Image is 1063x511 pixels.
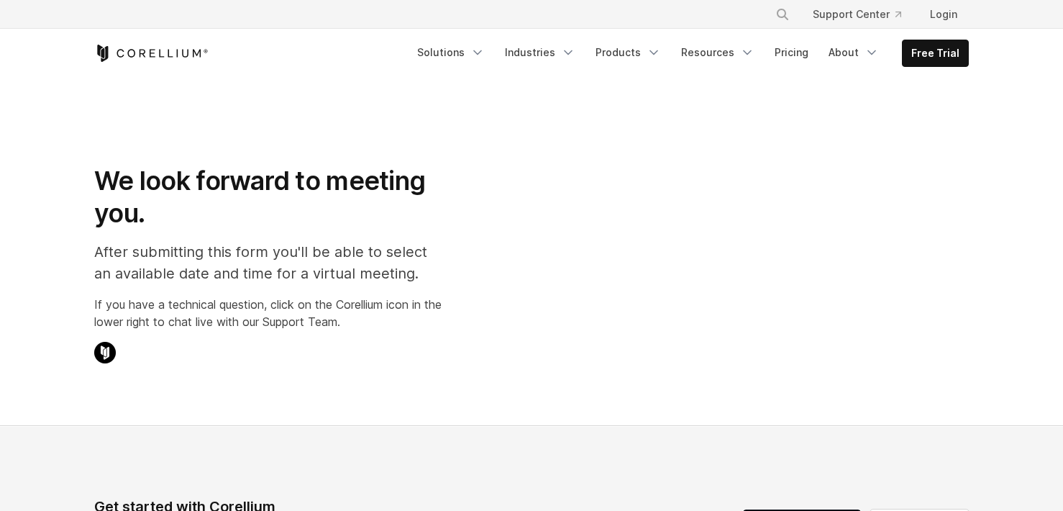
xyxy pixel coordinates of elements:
div: Navigation Menu [409,40,969,67]
a: About [820,40,888,65]
div: Navigation Menu [758,1,969,27]
a: Resources [672,40,763,65]
a: Support Center [801,1,913,27]
p: After submitting this form you'll be able to select an available date and time for a virtual meet... [94,241,442,284]
a: Pricing [766,40,817,65]
a: Login [918,1,969,27]
a: Solutions [409,40,493,65]
a: Industries [496,40,584,65]
a: Free Trial [903,40,968,66]
h1: We look forward to meeting you. [94,165,442,230]
p: If you have a technical question, click on the Corellium icon in the lower right to chat live wit... [94,296,442,330]
button: Search [770,1,795,27]
a: Corellium Home [94,45,209,62]
a: Products [587,40,670,65]
img: Corellium Chat Icon [94,342,116,363]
